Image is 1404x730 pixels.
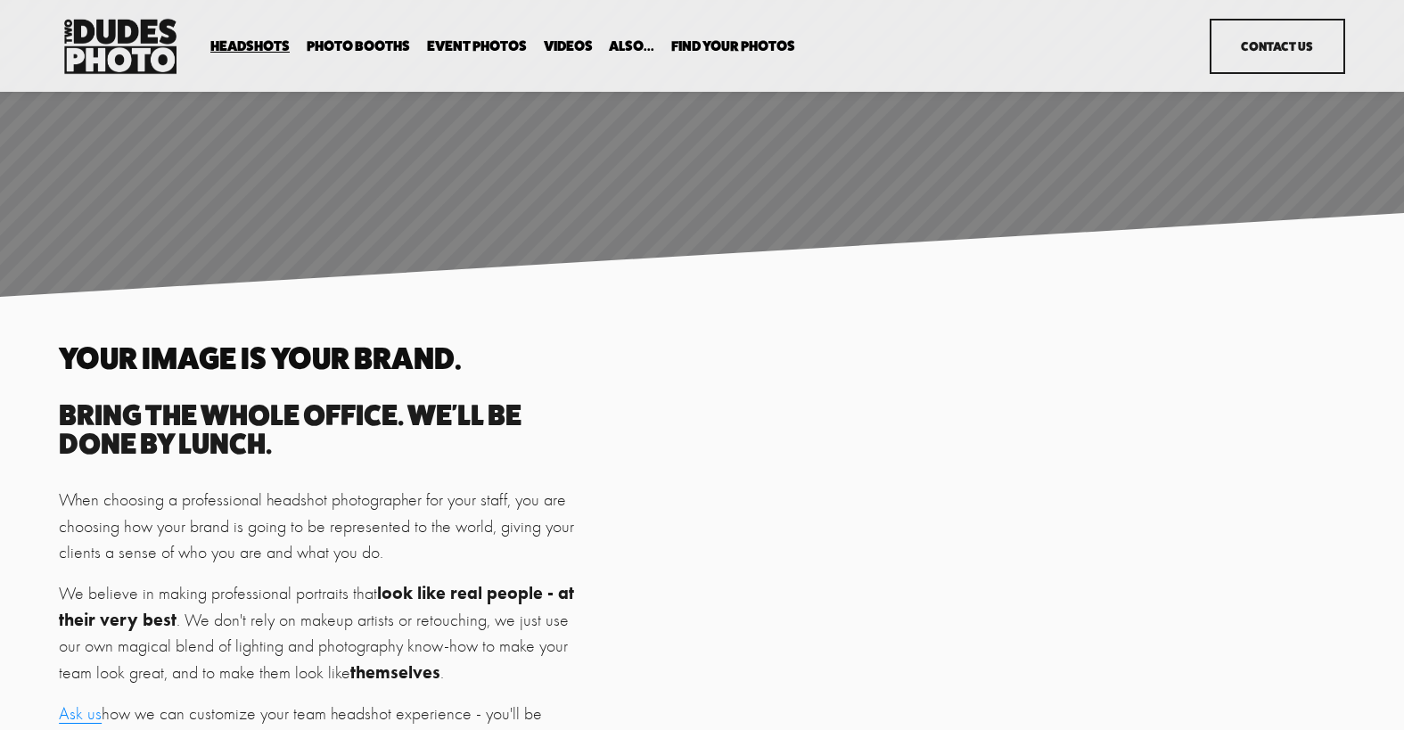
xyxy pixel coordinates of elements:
span: Photo Booths [307,39,410,53]
p: When choosing a professional headshot photographer for your staff, you are choosing how your bran... [59,487,589,566]
a: folder dropdown [307,38,410,55]
h2: Your image is your brand. [59,343,589,373]
strong: themselves [350,661,440,683]
a: Event Photos [427,38,527,55]
a: Contact Us [1210,19,1345,74]
p: We believe in making professional portraits that . We don't rely on makeup artists or retouching,... [59,580,589,686]
a: folder dropdown [210,38,290,55]
span: Find Your Photos [671,39,795,53]
strong: look like real people - at their very best [59,582,579,630]
a: folder dropdown [671,38,795,55]
span: Also... [609,39,654,53]
a: Ask us [59,703,102,724]
h3: Bring the whole office. We'll be done by lunch. [59,401,589,458]
img: Two Dudes Photo | Headshots, Portraits &amp; Photo Booths [59,14,182,78]
span: Headshots [210,39,290,53]
a: folder dropdown [609,38,654,55]
a: Videos [544,38,593,55]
